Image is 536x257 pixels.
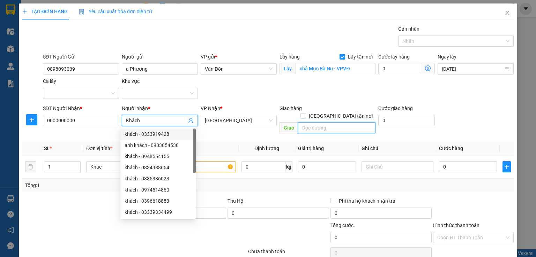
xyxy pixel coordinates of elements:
[125,141,192,149] div: anh khách - 0983854538
[201,106,220,111] span: VP Nhận
[505,10,510,16] span: close
[498,3,517,23] button: Close
[44,146,50,151] span: SL
[280,63,296,74] span: Lấy
[330,223,353,228] span: Tổng cước
[125,208,192,216] div: khách - 03339334499
[345,53,375,61] span: Lấy tận nơi
[164,161,236,172] input: VD: Bàn, Ghế
[205,64,273,74] span: Vân Đồn
[43,78,56,84] label: Ca lấy
[43,104,119,112] div: SĐT Người Nhận
[26,114,37,125] button: plus
[120,173,196,184] div: khách - 0335386023
[120,140,196,151] div: anh khách - 0983854538
[125,153,192,160] div: khách - 0948554155
[280,106,302,111] span: Giao hàng
[122,104,198,112] div: Người nhận
[306,112,375,120] span: [GEOGRAPHIC_DATA] tận nơi
[280,54,300,60] span: Lấy hàng
[378,54,410,60] label: Cước lấy hàng
[120,184,196,195] div: khách - 0974514860
[120,207,196,218] div: khách - 03339334499
[125,130,192,138] div: khách - 0333919428
[254,146,279,151] span: Định lượng
[125,186,192,194] div: khách - 0974514860
[205,115,273,126] span: Hà Nội
[502,161,511,172] button: plus
[22,9,68,14] span: TẠO ĐƠN HÀNG
[125,197,192,205] div: khách - 0396618883
[122,53,198,61] div: Người gửi
[120,195,196,207] div: khách - 0396618883
[25,161,36,172] button: delete
[43,53,119,61] div: SĐT Người Gửi
[438,54,456,60] label: Ngày lấy
[298,161,356,172] input: 0
[79,9,84,15] img: icon
[120,162,196,173] div: khách - 0834988654
[298,146,324,151] span: Giá trị hàng
[280,122,298,133] span: Giao
[398,26,419,32] label: Gán nhãn
[439,146,463,151] span: Cước hàng
[201,53,277,61] div: VP gửi
[125,164,192,171] div: khách - 0834988654
[362,161,433,172] input: Ghi Chú
[122,77,198,85] div: Khu vực
[298,122,375,133] input: Dọc đường
[359,142,436,155] th: Ghi chú
[79,9,152,14] span: Yêu cầu xuất hóa đơn điện tử
[378,106,413,111] label: Cước giao hàng
[378,115,435,126] input: Cước giao hàng
[27,117,37,123] span: plus
[120,151,196,162] div: khách - 0948554155
[22,9,27,14] span: plus
[503,164,511,170] span: plus
[285,161,292,172] span: kg
[433,223,479,228] label: Hình thức thanh toán
[378,63,421,74] input: Cước lấy hàng
[442,65,503,73] input: Ngày lấy
[125,175,192,182] div: khách - 0335386023
[296,63,375,74] input: Lấy tận nơi
[188,118,194,123] span: user-add
[425,65,431,71] span: dollar-circle
[86,146,112,151] span: Đơn vị tính
[25,181,207,189] div: Tổng: 1
[90,162,154,172] span: Khác
[228,198,244,204] span: Thu Hộ
[336,197,398,205] span: Phí thu hộ khách nhận trả
[120,128,196,140] div: khách - 0333919428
